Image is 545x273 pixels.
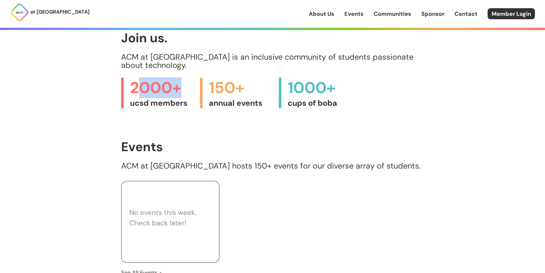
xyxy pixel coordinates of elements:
[209,78,272,98] span: 150+
[454,10,478,18] a: Contact
[209,98,272,108] span: annual events
[121,140,424,154] h1: Events
[130,78,194,98] span: 2000+
[488,8,535,19] a: Member Login
[288,98,351,108] span: cups of boba
[130,98,194,108] span: ucsd members
[10,3,29,22] img: ACM Logo
[309,10,334,18] a: About Us
[421,10,444,18] a: Sponsor
[374,10,411,18] a: Communities
[121,162,424,170] p: ACM at [GEOGRAPHIC_DATA] hosts 150+ events for our diverse array of students.
[121,53,424,69] p: ACM at [GEOGRAPHIC_DATA] is an inclusive community of students passionate about technology.
[344,10,364,18] a: Events
[288,78,351,98] span: 1000+
[10,3,90,22] a: at [GEOGRAPHIC_DATA]
[129,207,196,228] p: No events this week. Check back later!
[30,8,90,16] p: at [GEOGRAPHIC_DATA]
[121,31,424,45] h1: Join us.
